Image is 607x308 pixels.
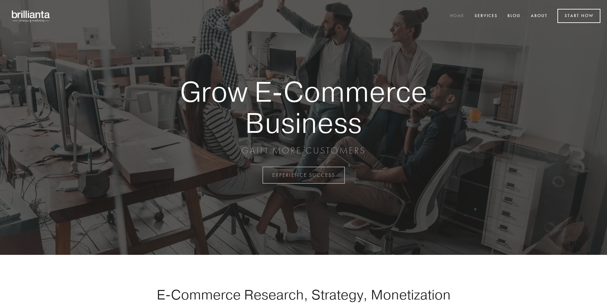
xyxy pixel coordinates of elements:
img: brillianta - research, strategy, marketing [7,7,56,26]
a: Home [446,11,469,22]
p: GAIN MORE CUSTOMERS [157,145,450,156]
h1: E-Commerce Research, Strategy, Monetization [136,286,471,303]
a: EXPERIENCE SUCCESS [262,167,345,184]
a: Services [470,11,502,22]
strong: Grow E-Commerce Business [157,76,450,138]
a: About [527,11,552,22]
a: Start Now [557,9,600,23]
a: Blog [503,11,525,22]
